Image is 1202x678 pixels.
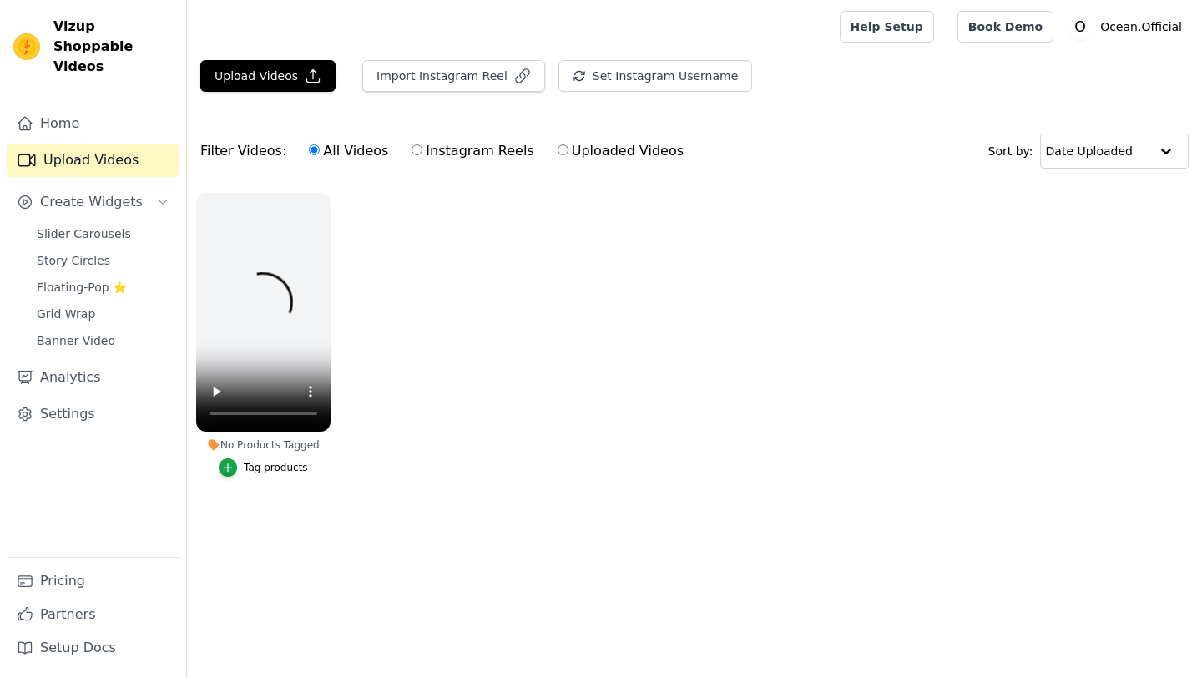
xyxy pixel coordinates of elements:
[37,279,127,296] span: Floating-Pop ⭐
[244,461,308,474] div: Tag products
[558,144,568,155] input: Uploaded Videos
[27,222,179,245] a: Slider Carousels
[27,276,179,299] a: Floating-Pop ⭐
[200,132,693,170] div: Filter Videos:
[200,60,336,92] button: Upload Videos
[1093,12,1189,42] p: Ocean.Official
[7,598,179,631] a: Partners
[309,144,320,155] input: All Videos
[7,107,179,140] a: Home
[219,458,308,477] button: Tag products
[37,332,115,349] span: Banner Video
[7,631,179,665] a: Setup Docs
[27,249,179,272] a: Story Circles
[7,144,179,177] a: Upload Videos
[957,11,1053,43] a: Book Demo
[196,438,331,452] div: No Products Tagged
[37,225,131,242] span: Slider Carousels
[362,60,545,92] button: Import Instagram Reel
[840,11,934,43] a: Help Setup
[37,252,110,269] span: Story Circles
[7,185,179,219] button: Create Widgets
[1074,18,1086,35] text: O
[37,306,95,322] span: Grid Wrap
[412,144,422,155] input: Instagram Reels
[1067,12,1189,42] button: O Ocean.Official
[13,33,40,60] img: Vizup
[988,134,1189,169] div: Sort by:
[7,361,179,394] a: Analytics
[308,140,389,162] label: All Videos
[40,192,143,212] span: Create Widgets
[7,397,179,431] a: Settings
[558,60,752,92] button: Set Instagram Username
[27,302,179,326] a: Grid Wrap
[27,329,179,352] a: Banner Video
[53,17,173,77] span: Vizup Shoppable Videos
[7,564,179,598] a: Pricing
[557,140,684,162] label: Uploaded Videos
[411,140,534,162] label: Instagram Reels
